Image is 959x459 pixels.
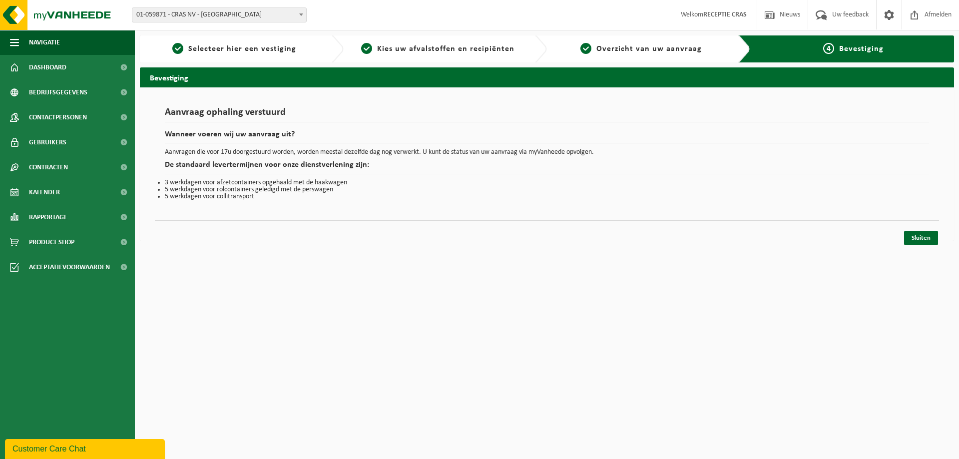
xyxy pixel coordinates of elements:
span: Bedrijfsgegevens [29,80,87,105]
span: Acceptatievoorwaarden [29,255,110,280]
li: 5 werkdagen voor collitransport [165,193,929,200]
h1: Aanvraag ophaling verstuurd [165,107,929,123]
li: 5 werkdagen voor rolcontainers geledigd met de perswagen [165,186,929,193]
span: Contactpersonen [29,105,87,130]
span: Dashboard [29,55,66,80]
span: Contracten [29,155,68,180]
span: Bevestiging [839,45,884,53]
strong: RECEPTIE CRAS [703,11,747,18]
p: Aanvragen die voor 17u doorgestuurd worden, worden meestal dezelfde dag nog verwerkt. U kunt de s... [165,149,929,156]
span: Gebruikers [29,130,66,155]
iframe: chat widget [5,437,167,459]
span: 01-059871 - CRAS NV - WAREGEM [132,8,306,22]
span: 2 [361,43,372,54]
li: 3 werkdagen voor afzetcontainers opgehaald met de haakwagen [165,179,929,186]
span: Product Shop [29,230,74,255]
span: Rapportage [29,205,67,230]
span: Selecteer hier een vestiging [188,45,296,53]
a: Sluiten [904,231,938,245]
a: 1Selecteer hier een vestiging [145,43,324,55]
span: 01-059871 - CRAS NV - WAREGEM [132,7,307,22]
span: 3 [580,43,591,54]
a: 2Kies uw afvalstoffen en recipiënten [349,43,527,55]
h2: Wanneer voeren wij uw aanvraag uit? [165,130,929,144]
h2: Bevestiging [140,67,954,87]
span: 1 [172,43,183,54]
span: 4 [823,43,834,54]
span: Kalender [29,180,60,205]
span: Navigatie [29,30,60,55]
span: Kies uw afvalstoffen en recipiënten [377,45,514,53]
h2: De standaard levertermijnen voor onze dienstverlening zijn: [165,161,929,174]
a: 3Overzicht van uw aanvraag [552,43,731,55]
span: Overzicht van uw aanvraag [596,45,702,53]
